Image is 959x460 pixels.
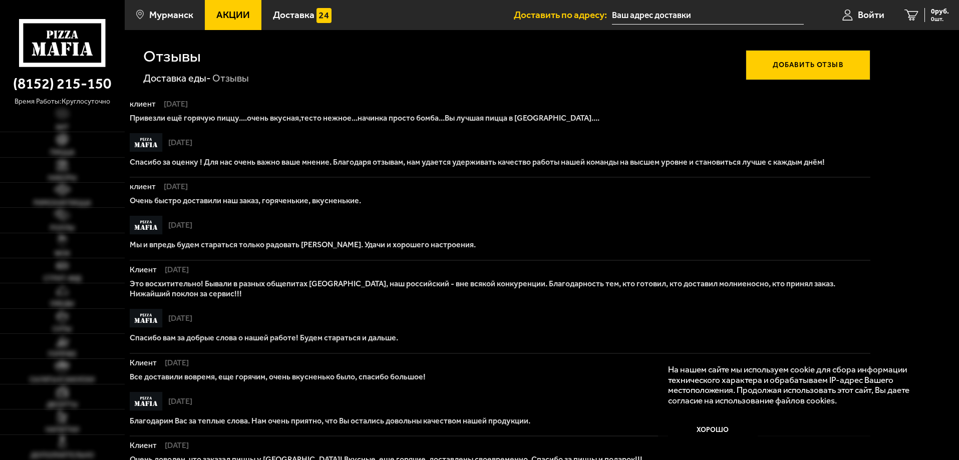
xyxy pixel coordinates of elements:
span: Салаты и закуски [30,376,95,383]
div: Отзывы [212,72,249,85]
span: Доставить по адресу: [514,10,612,20]
span: Акции [216,10,250,20]
span: Супы [53,326,72,333]
span: Клиент [130,266,159,274]
span: Наборы [48,175,77,182]
button: Хорошо [668,415,758,445]
p: Благодарим Вас за теплые слова. Нам очень приятно, что Вы остались довольны качеством нашей проду... [130,416,870,426]
span: Стрит-фуд [44,275,81,282]
span: Доставка [273,10,314,20]
img: 15daf4d41897b9f0e9f617042186c801.svg [316,8,332,23]
span: Клиент [130,359,159,367]
span: [DATE] [158,100,188,108]
p: Это восхитительно! Бывали в разных общепитах [GEOGRAPHIC_DATA], наш российский - вне всякой конку... [130,279,870,299]
span: [DATE] [163,221,192,229]
span: Напитки [46,426,79,433]
span: Римская пицца [34,200,91,207]
button: Добавить отзыв [746,50,870,80]
a: Доставка еды- [143,72,211,84]
span: Дополнительно [31,452,94,459]
span: [DATE] [163,314,192,322]
span: Клиент [130,441,159,449]
p: Привезли ещё горячую пиццу....очень вкусная,тесто нежное...начинка просто бомба...Вы лучшая пицца... [130,113,870,123]
span: WOK [55,250,70,257]
span: клиент [130,100,158,108]
p: Очень быстро доставили наш заказ, горяченькие, вкусненькие. [130,196,870,206]
p: На нашем сайте мы используем cookie для сбора информации технического характера и обрабатываем IP... [668,364,930,406]
span: Обеды [50,300,74,307]
span: [DATE] [163,397,192,405]
h1: Отзывы [143,49,201,65]
span: [DATE] [158,183,188,191]
span: Мурманск [149,10,193,20]
span: Десерты [47,401,78,408]
span: 0 шт. [931,16,949,22]
span: [DATE] [159,266,189,274]
span: 0 руб. [931,8,949,15]
span: Войти [858,10,884,20]
span: Хит [56,124,69,131]
span: Пицца [50,149,75,156]
p: Все доставили вовремя, еще горячим, очень вкусненько было, спасибо большое! [130,372,870,382]
span: [DATE] [163,139,192,147]
span: клиент [130,183,158,191]
span: Роллы [50,225,75,232]
p: Спасибо за оценку ! Для нас очень важно ваше мнение. Благодаря отзывам, нам удается удерживать ка... [130,157,870,167]
p: Спасибо вам за добрые слова о нашей работе! Будем стараться и дальше. [130,333,870,343]
p: Мы и впредь будем стараться только радовать [PERSON_NAME]. Удачи и хорошего настроения. [130,240,870,250]
span: [DATE] [159,441,189,449]
span: Горячее [48,351,77,358]
span: [DATE] [159,359,189,367]
input: Ваш адрес доставки [612,6,804,25]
